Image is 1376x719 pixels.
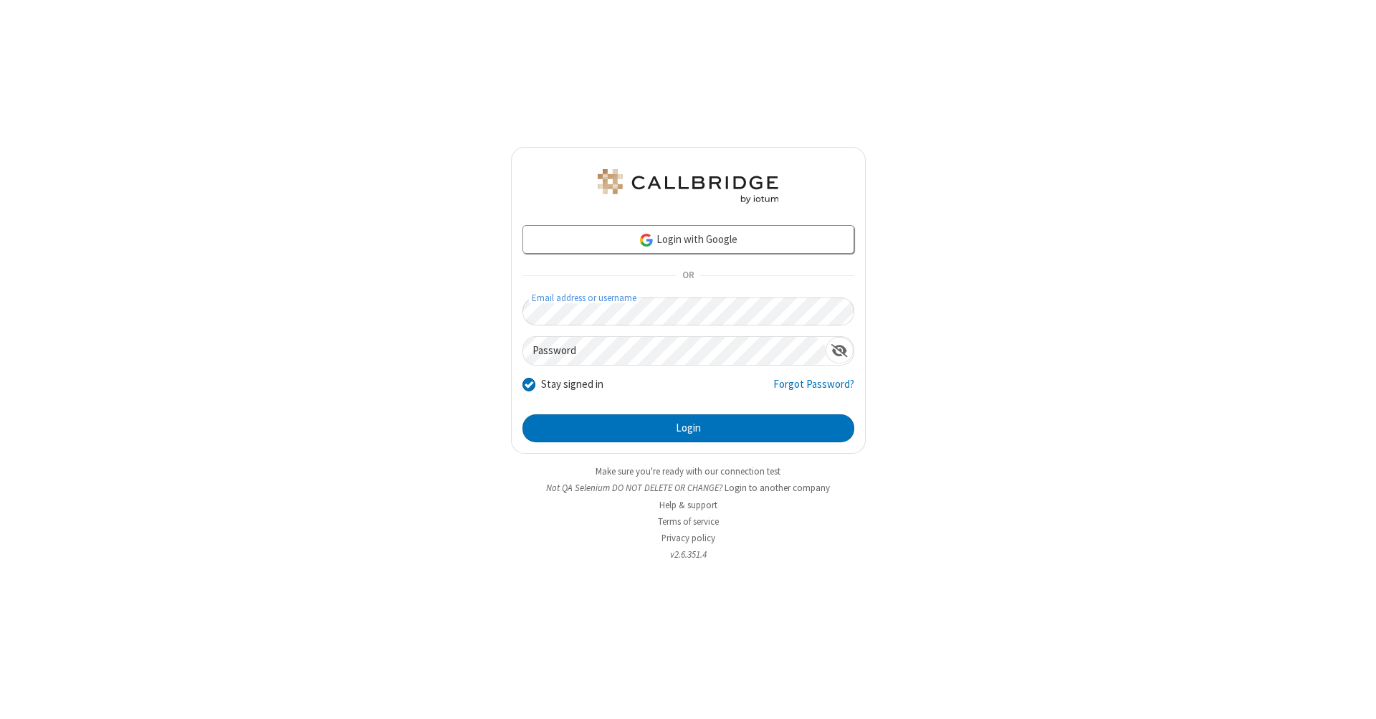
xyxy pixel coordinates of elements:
button: Login to another company [725,481,830,495]
input: Email address or username [522,297,854,325]
div: Show password [826,337,854,363]
button: Login [522,414,854,443]
iframe: Chat [1340,682,1365,709]
img: QA Selenium DO NOT DELETE OR CHANGE [595,169,781,204]
label: Stay signed in [541,376,603,393]
span: OR [677,266,699,286]
a: Help & support [659,499,717,511]
a: Login with Google [522,225,854,254]
a: Forgot Password? [773,376,854,404]
input: Password [523,337,826,365]
li: Not QA Selenium DO NOT DELETE OR CHANGE? [511,481,866,495]
img: google-icon.png [639,232,654,248]
a: Make sure you're ready with our connection test [596,465,780,477]
a: Terms of service [658,515,719,528]
li: v2.6.351.4 [511,548,866,561]
a: Privacy policy [661,532,715,544]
